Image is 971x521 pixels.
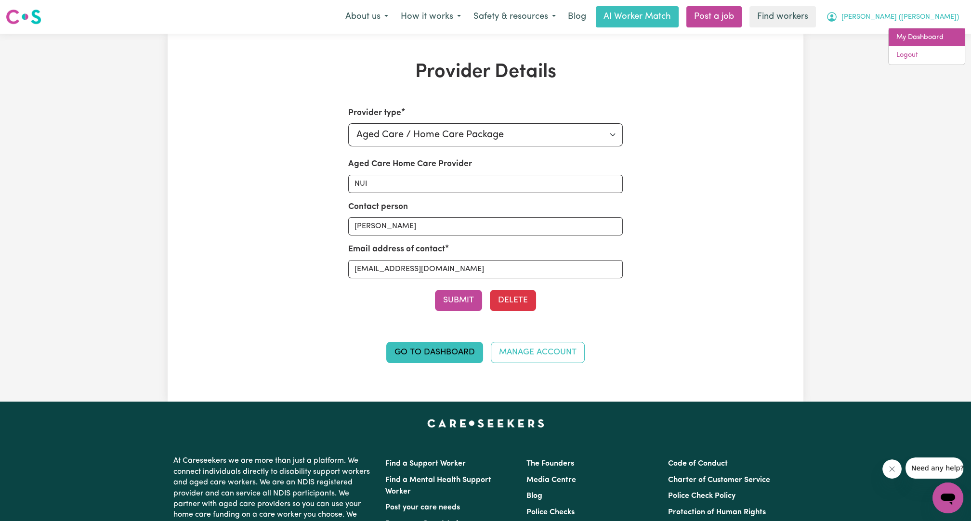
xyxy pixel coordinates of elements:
a: Police Check Policy [668,492,735,500]
a: Logout [889,46,965,65]
button: About us [339,7,394,27]
button: Delete [490,290,536,311]
a: Careseekers logo [6,6,41,28]
iframe: Close message [882,459,902,479]
a: Find a Support Worker [385,460,466,468]
a: Post your care needs [385,504,460,511]
a: Charter of Customer Service [668,476,770,484]
input: e.g. Lindsay Jones [348,217,623,235]
a: Protection of Human Rights [668,508,766,516]
iframe: Button to launch messaging window [932,482,963,513]
input: e.g. lindsay.jones@orgx.com.au [348,260,623,278]
a: Go to Dashboard [386,342,483,363]
label: Aged Care Home Care Provider [348,158,472,170]
span: Need any help? [6,7,58,14]
a: AI Worker Match [596,6,679,27]
a: Manage Account [491,342,585,363]
label: Email address of contact [348,243,445,256]
button: Submit [435,290,482,311]
a: My Dashboard [889,28,965,47]
a: Find a Mental Health Support Worker [385,476,491,495]
div: My Account [888,28,965,65]
button: My Account [820,7,965,27]
a: Find workers [749,6,816,27]
label: Provider type [348,107,401,119]
iframe: Message from company [905,457,963,479]
a: Post a job [686,6,742,27]
a: Code of Conduct [668,460,728,468]
button: Safety & resources [467,7,562,27]
a: Careseekers home page [427,419,544,427]
h1: Provider Details [279,61,692,84]
a: Media Centre [526,476,576,484]
label: Contact person [348,201,408,213]
img: Careseekers logo [6,8,41,26]
a: Police Checks [526,508,575,516]
button: How it works [394,7,467,27]
input: e.g. Organisation X Ltd. [348,175,623,193]
a: The Founders [526,460,574,468]
span: [PERSON_NAME] ([PERSON_NAME]) [841,12,959,23]
a: Blog [562,6,592,27]
a: Blog [526,492,542,500]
